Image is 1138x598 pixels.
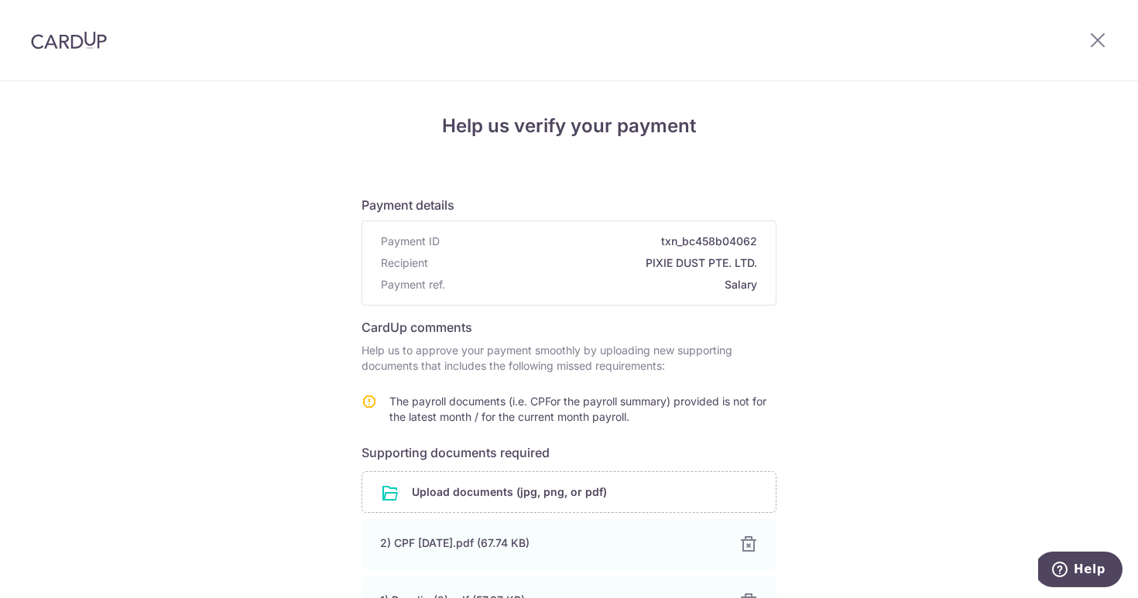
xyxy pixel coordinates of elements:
span: Salary [451,277,757,292]
span: The payroll documents (i.e. CPFor the payroll summary) provided is not for the latest month / for... [389,395,766,423]
div: 2) CPF [DATE].pdf (67.74 KB) [380,535,721,551]
p: Help us to approve your payment smoothly by uploading new supporting documents that includes the ... [362,343,776,374]
img: CardUp [31,31,107,50]
span: Recipient [381,255,428,271]
h6: CardUp comments [362,318,776,337]
h4: Help us verify your payment [362,112,776,140]
h6: Supporting documents required [362,443,776,462]
span: txn_bc458b04062 [446,234,757,249]
div: Upload documents (jpg, png, or pdf) [362,471,776,513]
iframe: Opens a widget where you can find more information [1038,552,1123,590]
span: PIXIE DUST PTE. LTD. [434,255,757,271]
span: Payment ID [381,234,440,249]
span: Payment ref. [381,277,445,292]
h6: Payment details [362,196,776,214]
